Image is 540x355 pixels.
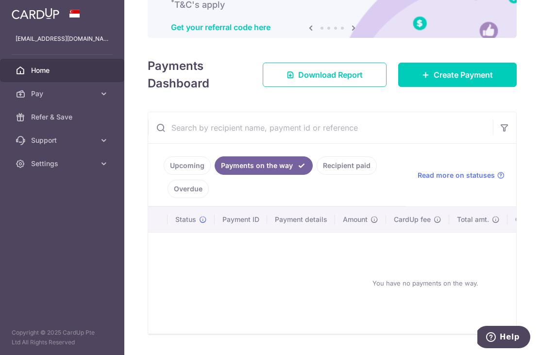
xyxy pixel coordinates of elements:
input: Search by recipient name, payment id or reference [148,112,493,143]
th: Payment ID [215,207,267,232]
span: Amount [343,215,368,224]
img: CardUp [12,8,59,19]
a: Payments on the way [215,156,313,175]
a: Download Report [263,63,387,87]
p: [EMAIL_ADDRESS][DOMAIN_NAME] [16,34,109,44]
span: Refer & Save [31,112,95,122]
span: Total amt. [457,215,489,224]
span: Status [175,215,196,224]
h4: Payments Dashboard [148,57,245,92]
span: CardUp fee [394,215,431,224]
span: Download Report [298,69,363,81]
iframe: Opens a widget where you can find more information [477,326,530,350]
a: Overdue [168,180,209,198]
a: Read more on statuses [418,170,505,180]
span: Support [31,135,95,145]
a: Upcoming [164,156,211,175]
span: Create Payment [434,69,493,81]
a: Create Payment [398,63,517,87]
span: Settings [31,159,95,169]
span: Pay [31,89,95,99]
a: Get your referral code here [171,22,270,32]
span: Home [31,66,95,75]
a: Recipient paid [317,156,377,175]
span: Read more on statuses [418,170,495,180]
th: Payment details [267,207,335,232]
